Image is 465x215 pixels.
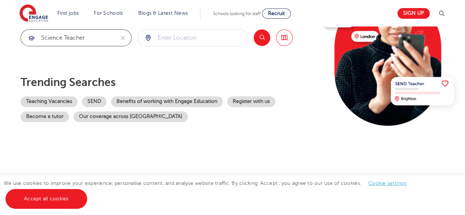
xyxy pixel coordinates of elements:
img: Engage Education [19,4,48,23]
a: Our coverage across [GEOGRAPHIC_DATA] [74,111,188,122]
a: Cookie settings [368,180,406,186]
button: Clear [114,30,131,46]
input: Submit [21,30,114,46]
a: Teaching Vacancies [21,96,78,107]
a: Accept all cookies [6,189,87,209]
div: Submit [137,29,248,46]
a: Blogs & Latest News [138,10,188,16]
a: Benefits of working with Engage Education [111,96,223,107]
a: Become a tutor [21,111,69,122]
a: Find jobs [57,10,79,16]
span: We use cookies to improve your experience, personalise content, and analyse website traffic. By c... [4,180,414,201]
a: For Schools [94,10,123,16]
button: Search [254,29,270,46]
a: Sign up [397,8,430,19]
span: Schools looking for staff [213,11,261,16]
input: Submit [137,30,248,46]
a: Recruit [262,8,291,19]
p: Trending searches [21,76,317,89]
span: Recruit [268,11,285,16]
div: Submit [21,29,132,46]
a: Register with us [227,96,275,107]
a: SEND [82,96,107,107]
